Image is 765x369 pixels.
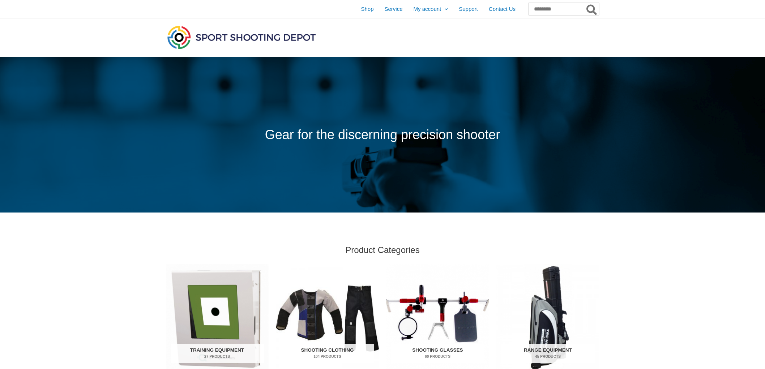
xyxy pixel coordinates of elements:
[585,3,599,15] button: Search
[171,344,264,363] h2: Training Equipment
[281,344,374,363] h2: Shooting Clothing
[501,344,595,363] h2: Range Equipment
[391,354,484,359] mark: 60 Products
[391,344,484,363] h2: Shooting Glasses
[166,123,599,147] p: Gear for the discerning precision shooter
[171,354,264,359] mark: 27 Products
[281,354,374,359] mark: 104 Products
[501,354,595,359] mark: 45 Products
[166,244,599,256] h2: Product Categories
[166,24,317,51] img: Sport Shooting Depot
